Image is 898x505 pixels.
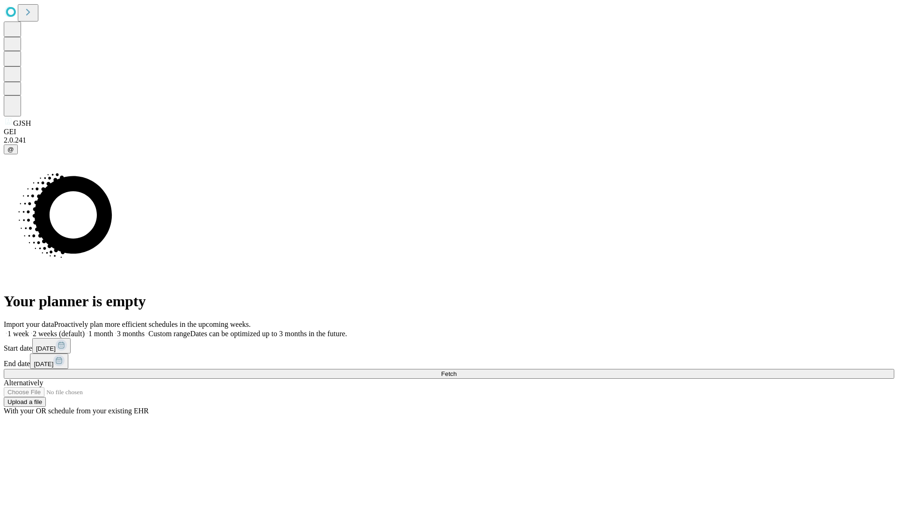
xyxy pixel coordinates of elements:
span: [DATE] [34,361,53,368]
span: 3 months [117,330,145,338]
span: 1 month [88,330,113,338]
button: @ [4,144,18,154]
span: With your OR schedule from your existing EHR [4,407,149,415]
button: [DATE] [30,353,68,369]
span: GJSH [13,119,31,127]
div: Start date [4,338,894,353]
span: Import your data [4,320,54,328]
span: 1 week [7,330,29,338]
button: [DATE] [32,338,71,353]
span: Dates can be optimized up to 3 months in the future. [190,330,347,338]
button: Upload a file [4,397,46,407]
div: End date [4,353,894,369]
span: Fetch [441,370,456,377]
span: Proactively plan more efficient schedules in the upcoming weeks. [54,320,251,328]
span: @ [7,146,14,153]
span: Custom range [148,330,190,338]
span: Alternatively [4,379,43,387]
div: 2.0.241 [4,136,894,144]
button: Fetch [4,369,894,379]
span: 2 weeks (default) [33,330,85,338]
h1: Your planner is empty [4,293,894,310]
div: GEI [4,128,894,136]
span: [DATE] [36,345,56,352]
